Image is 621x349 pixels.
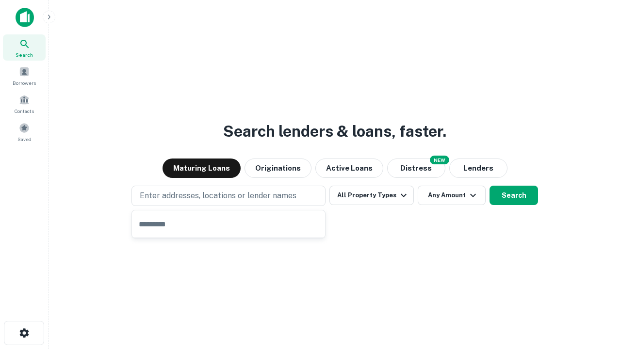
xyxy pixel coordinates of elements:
button: Any Amount [418,186,486,205]
button: Originations [245,159,311,178]
a: Saved [3,119,46,145]
span: Borrowers [13,79,36,87]
button: Maturing Loans [163,159,241,178]
img: capitalize-icon.png [16,8,34,27]
a: Search [3,34,46,61]
button: Search distressed loans with lien and other non-mortgage details. [387,159,445,178]
span: Saved [17,135,32,143]
button: Search [490,186,538,205]
div: NEW [430,156,449,164]
button: Enter addresses, locations or lender names [131,186,326,206]
h3: Search lenders & loans, faster. [223,120,446,143]
button: All Property Types [329,186,414,205]
iframe: Chat Widget [572,271,621,318]
button: Active Loans [315,159,383,178]
span: Contacts [15,107,34,115]
a: Borrowers [3,63,46,89]
span: Search [16,51,33,59]
a: Contacts [3,91,46,117]
button: Lenders [449,159,507,178]
p: Enter addresses, locations or lender names [140,190,296,202]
